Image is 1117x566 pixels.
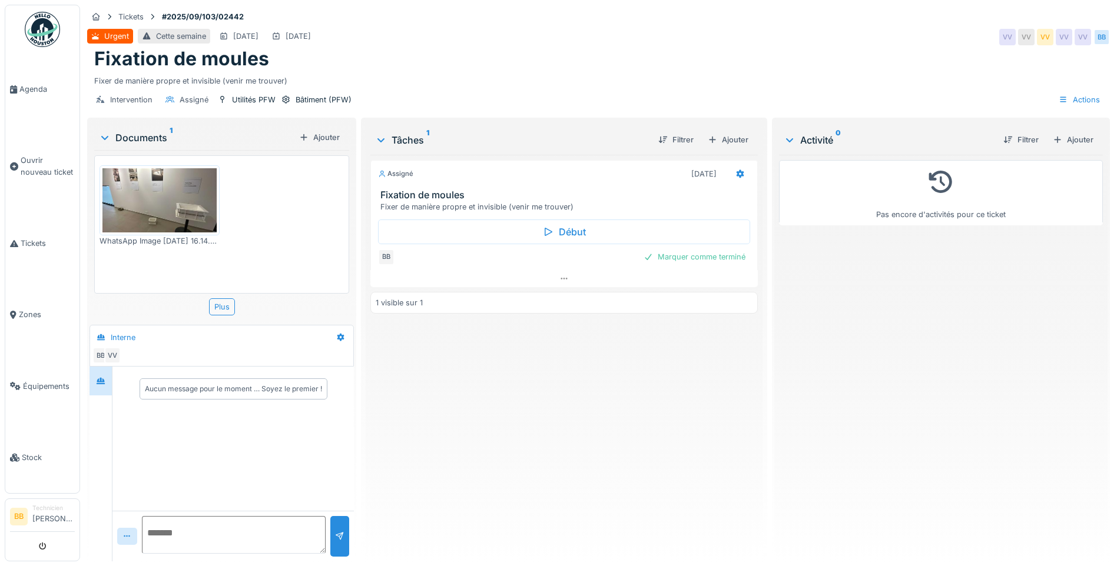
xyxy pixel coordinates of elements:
div: Ajouter [1048,132,1098,148]
sup: 0 [836,133,841,147]
span: Tickets [21,238,75,249]
div: Début [378,219,750,244]
div: [DATE] [691,168,717,179]
div: Marquer comme terminé [639,249,750,265]
span: Zones [19,309,75,320]
strong: #2025/09/103/02442 [157,11,248,22]
a: Ouvrir nouveau ticket [5,125,79,208]
div: VV [1037,29,1053,45]
h3: Fixation de moules [380,189,753,201]
div: BB [378,249,395,265]
div: Intervention [110,94,153,105]
div: VV [999,29,1016,45]
h1: Fixation de moules [94,48,269,70]
a: Stock [5,422,79,493]
div: Cette semaine [156,31,206,42]
div: BB [92,347,109,364]
span: Agenda [19,84,75,95]
div: Utilités PFW [232,94,276,105]
div: Aucun message pour le moment … Soyez le premier ! [145,384,322,394]
div: Fixer de manière propre et invisible (venir me trouver) [380,201,753,212]
div: VV [1056,29,1072,45]
div: Bâtiment (PFW) [296,94,352,105]
span: Équipements [23,381,75,392]
div: Actions [1053,91,1105,108]
div: VV [1075,29,1091,45]
div: Activité [784,133,994,147]
div: VV [1018,29,1035,45]
div: Assigné [180,94,208,105]
img: 9yrri89elitkjocz0pdoe42bxgmt [102,168,217,232]
li: BB [10,508,28,525]
a: Agenda [5,54,79,125]
div: Filtrer [999,132,1043,148]
div: Urgent [104,31,129,42]
div: Interne [111,332,135,343]
div: BB [1093,29,1110,45]
a: Zones [5,279,79,350]
div: Ajouter [294,129,344,145]
div: Filtrer [654,132,698,148]
div: 1 visible sur 1 [376,297,423,308]
div: Ajouter [703,132,753,148]
div: Plus [209,298,235,315]
div: [DATE] [233,31,258,42]
div: Tickets [118,11,144,22]
a: Équipements [5,351,79,422]
div: Documents [99,131,294,145]
div: [DATE] [286,31,311,42]
div: WhatsApp Image [DATE] 16.14.21.jpeg [100,235,220,247]
div: Tâches [375,133,649,147]
div: Fixer de manière propre et invisible (venir me trouver) [94,71,1103,86]
div: Pas encore d'activités pour ce ticket [787,165,1095,220]
span: Stock [22,452,75,463]
sup: 1 [170,131,173,145]
div: VV [104,347,121,364]
a: Tickets [5,208,79,279]
img: Badge_color-CXgf-gQk.svg [25,12,60,47]
span: Ouvrir nouveau ticket [21,155,75,177]
li: [PERSON_NAME] [32,504,75,529]
sup: 1 [426,133,429,147]
div: Assigné [378,169,413,179]
a: BB Technicien[PERSON_NAME] [10,504,75,532]
div: Technicien [32,504,75,512]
